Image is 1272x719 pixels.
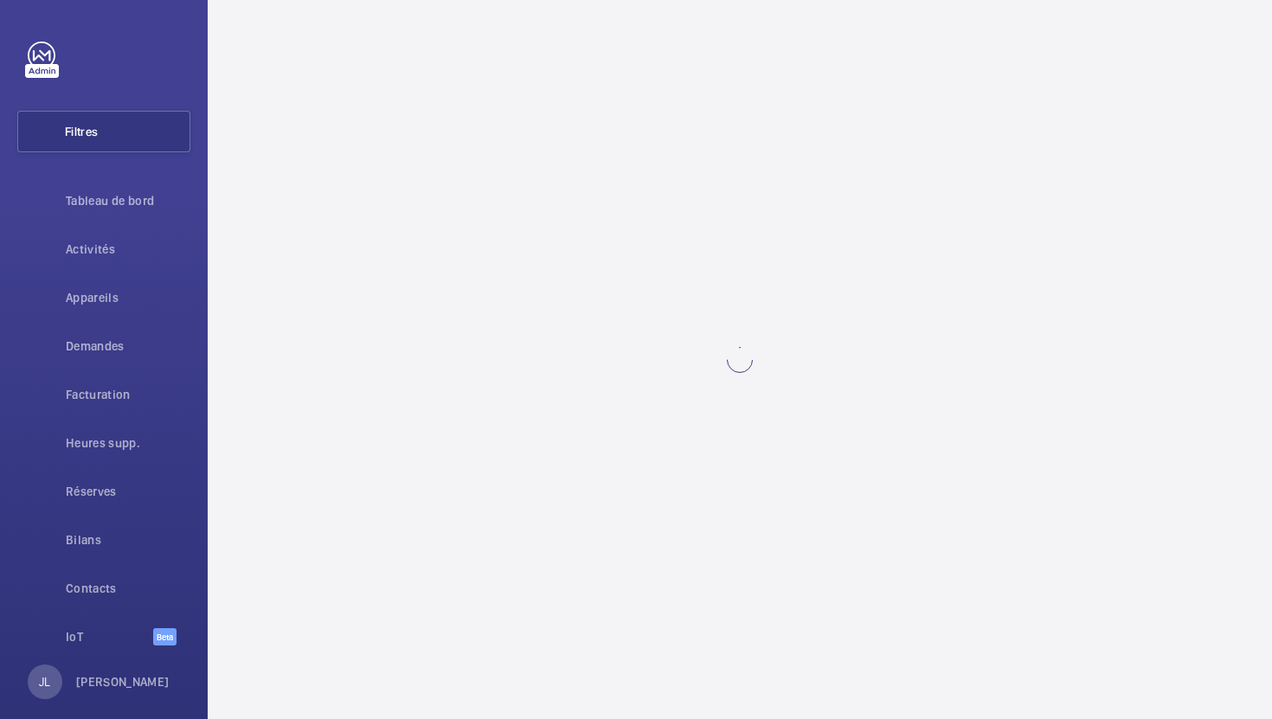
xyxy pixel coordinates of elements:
[65,123,98,140] span: Filtres
[66,434,190,452] span: Heures supp.
[66,628,153,645] span: IoT
[39,673,50,690] p: JL
[17,111,190,152] button: Filtres
[66,386,190,403] span: Facturation
[66,241,190,258] span: Activités
[66,531,190,549] span: Bilans
[66,289,190,306] span: Appareils
[66,580,190,597] span: Contacts
[66,483,190,500] span: Réserves
[66,192,190,209] span: Tableau de bord
[76,673,170,690] p: [PERSON_NAME]
[153,628,177,645] span: Beta
[66,337,190,355] span: Demandes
